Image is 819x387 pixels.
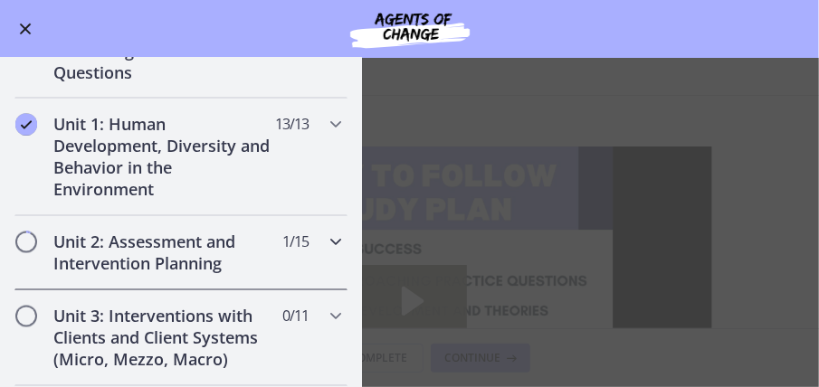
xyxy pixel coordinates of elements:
[496,309,532,340] button: Mute
[282,306,309,327] span: 0 / 11
[568,309,605,340] button: Fullscreen
[53,231,274,275] h2: Unit 2: Assessment and Intervention Planning
[78,309,487,340] div: Playbar
[53,114,274,201] h2: Unit 1: Human Development, Diversity and Behavior in the Environment
[532,309,568,340] button: Show settings menu
[301,7,519,51] img: Agents of Change Social Work Test Prep
[14,18,36,40] button: Enable menu
[246,118,359,191] button: Play Video: c1o6hcmjueu5qasqsu00.mp4
[15,114,37,136] i: Completed
[275,114,309,136] span: 13 / 13
[53,306,274,371] h2: Unit 3: Interventions with Clients and Client Systems (Micro, Mezzo, Macro)
[282,231,309,253] span: 1 / 15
